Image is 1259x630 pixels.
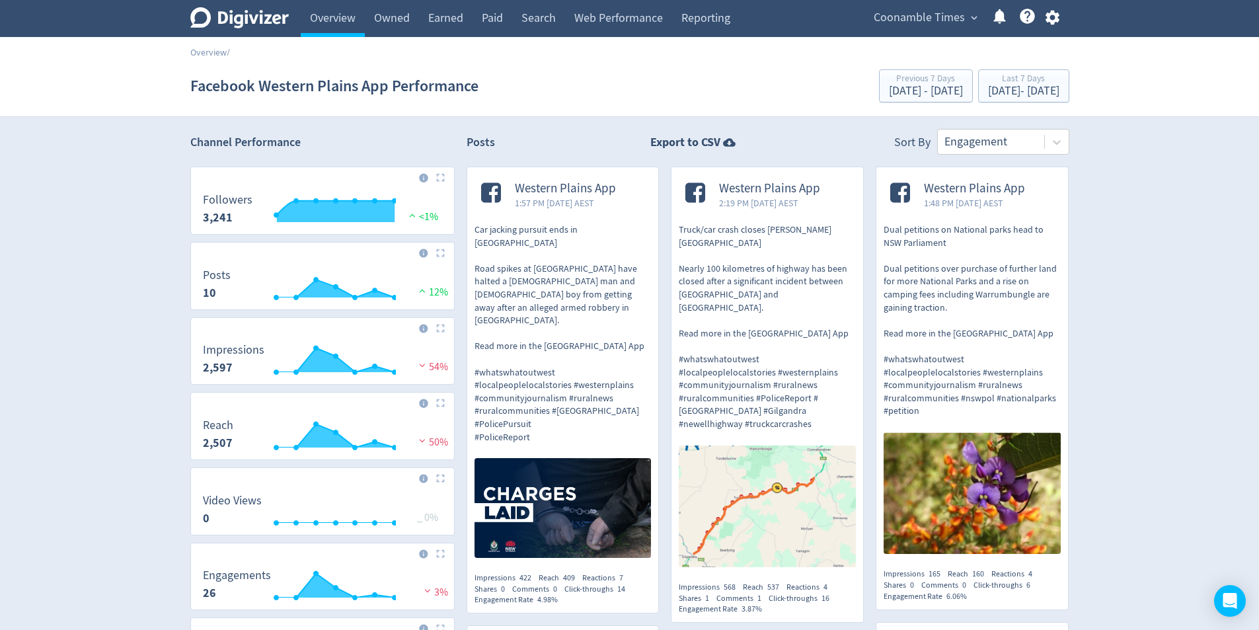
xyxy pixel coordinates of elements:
span: 6.06% [946,591,967,602]
strong: Export to CSV [650,134,720,151]
a: Western Plains App2:19 PM [DATE] AESTTruck/car crash closes [PERSON_NAME][GEOGRAPHIC_DATA] Nearly... [671,167,863,571]
dt: Posts [203,268,231,283]
dt: Video Views [203,493,262,508]
dt: Engagements [203,568,271,583]
span: 3.87% [742,604,762,614]
img: Placeholder [436,474,445,483]
div: Click-throughs [564,584,632,595]
img: positive-performance.svg [416,286,429,295]
span: Western Plains App [924,181,1025,196]
svg: Reach 2,507 [196,419,449,454]
div: Engagement Rate [884,591,974,602]
div: Sort By [894,134,931,155]
svg: Impressions 2,597 [196,344,449,379]
svg: Video Views 0 [196,494,449,530]
h1: Facebook Western Plains App Performance [190,65,478,107]
svg: Followers 3,241 [196,194,449,229]
span: 3% [421,586,448,599]
span: 4 [823,582,827,592]
div: Shares [679,593,716,604]
img: Placeholder [436,549,445,558]
span: 0 [910,580,914,590]
svg: Engagements 26 [196,569,449,604]
span: <1% [406,210,438,223]
span: 14 [617,584,625,594]
div: Reactions [582,572,630,584]
img: positive-performance.svg [406,210,419,220]
span: 54% [416,360,448,374]
span: 0 [501,584,505,594]
p: Dual petitions on National parks head to NSW Parliament Dual petitions over purchase of further l... [884,223,1061,418]
dt: Impressions [203,342,264,358]
div: Reach [539,572,582,584]
div: Engagement Rate [475,594,565,606]
p: Truck/car crash closes [PERSON_NAME][GEOGRAPHIC_DATA] Nearly 100 kilometres of highway has been c... [679,223,856,431]
svg: Posts 10 [196,269,449,304]
div: Engagement Rate [679,604,769,615]
div: Shares [475,584,512,595]
span: / [227,46,230,58]
button: Coonamble Times [869,7,981,28]
div: Last 7 Days [988,74,1059,85]
div: Comments [512,584,564,595]
div: Click-throughs [769,593,837,604]
a: Western Plains App1:57 PM [DATE] AESTCar jacking pursuit ends in [GEOGRAPHIC_DATA] Road spikes at... [467,167,659,562]
div: Open Intercom Messenger [1214,585,1246,617]
div: Reactions [786,582,835,593]
span: 1 [757,593,761,604]
img: Placeholder [436,173,445,182]
strong: 2,597 [203,360,233,375]
dt: Followers [203,192,252,208]
img: Placeholder [436,249,445,257]
span: Coonamble Times [874,7,965,28]
span: expand_more [968,12,980,24]
img: Placeholder [436,324,445,333]
h2: Posts [467,134,495,155]
strong: 2,507 [203,435,233,451]
dt: Reach [203,418,233,433]
span: 50% [416,436,448,449]
span: 1 [705,593,709,604]
div: Reach [743,582,786,593]
span: Western Plains App [719,181,820,196]
strong: 26 [203,585,216,601]
span: 568 [724,582,736,592]
span: 16 [821,593,829,604]
div: Reach [948,569,991,580]
div: [DATE] - [DATE] [889,85,963,97]
span: 6 [1026,580,1030,590]
div: Shares [884,580,921,591]
span: 12% [416,286,448,299]
span: 0 [962,580,966,590]
div: Comments [921,580,973,591]
span: 4.98% [537,594,558,605]
span: 2:19 PM [DATE] AEST [719,196,820,210]
h2: Channel Performance [190,134,455,151]
span: 0 [553,584,557,594]
div: Impressions [679,582,743,593]
span: 7 [619,572,623,583]
button: Last 7 Days[DATE]- [DATE] [978,69,1069,102]
div: Impressions [475,572,539,584]
img: negative-performance.svg [421,586,434,596]
img: negative-performance.svg [416,436,429,446]
span: _ 0% [417,511,438,524]
span: 160 [972,569,984,579]
span: 4 [1028,569,1032,579]
div: Impressions [884,569,948,580]
img: negative-performance.svg [416,360,429,370]
button: Previous 7 Days[DATE] - [DATE] [879,69,973,102]
strong: 3,241 [203,210,233,225]
span: 1:48 PM [DATE] AEST [924,196,1025,210]
div: Comments [716,593,769,604]
span: 1:57 PM [DATE] AEST [515,196,616,210]
div: Previous 7 Days [889,74,963,85]
p: Car jacking pursuit ends in [GEOGRAPHIC_DATA] Road spikes at [GEOGRAPHIC_DATA] have halted a [DEM... [475,223,652,444]
span: 409 [563,572,575,583]
img: Placeholder [436,399,445,407]
a: Western Plains App1:48 PM [DATE] AESTDual petitions on National parks head to NSW Parliament Dual... [876,167,1068,558]
strong: 0 [203,510,210,526]
span: 422 [519,572,531,583]
span: Western Plains App [515,181,616,196]
span: 165 [929,569,940,579]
